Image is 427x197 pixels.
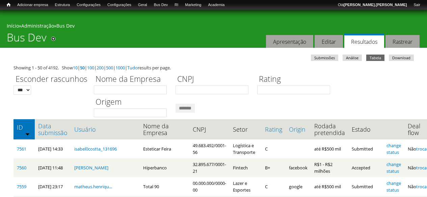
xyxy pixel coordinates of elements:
label: Esconder rascunhos [14,73,89,86]
td: 00.000.000/0000-00 [189,177,230,196]
a: Download [389,55,414,61]
td: C [262,139,286,158]
td: facebook [286,158,311,177]
a: ID [17,124,31,131]
a: RI [171,2,182,8]
a: Administração [21,23,54,29]
label: Nome da Empresa [94,73,171,86]
a: Sair [410,2,424,8]
div: » » [7,23,420,31]
td: Accepted [348,158,383,177]
a: Apresentação [266,35,313,48]
td: 32.895.677/0001-21 [189,158,230,177]
a: 1000 [115,65,125,71]
a: Rating [265,126,282,133]
a: 7559 [17,184,26,190]
a: change status [386,142,401,155]
a: Bus Dev [151,2,171,8]
a: Marketing [182,2,205,8]
a: Academia [205,2,228,8]
a: 7561 [17,146,26,152]
a: Estrutura [52,2,74,8]
a: Data submissão [38,123,68,136]
a: 100 [87,65,94,71]
th: Nome da Empresa [140,119,189,139]
label: Rating [257,73,335,86]
a: change status [386,180,401,193]
td: C [262,177,286,196]
a: isabel0costta_131696 [74,146,117,152]
a: 500 [106,65,113,71]
td: Lazer e Esportes [230,177,262,196]
a: change status [386,161,401,174]
td: Esteticar Feira [140,139,189,158]
a: Geral [135,2,151,8]
a: Bus Dev [56,23,75,29]
a: Tudo [127,65,138,71]
td: [DATE] 11:48 [35,158,71,177]
a: Olá[PERSON_NAME].[PERSON_NAME] [335,2,410,8]
a: 50 [80,65,85,71]
td: google [286,177,311,196]
a: Editar [315,35,343,48]
td: Logística e Transporte [230,139,262,158]
label: Origem [94,96,171,108]
label: CNPJ [176,73,253,86]
td: B+ [262,158,286,177]
a: [PERSON_NAME] [74,165,108,171]
th: CNPJ [189,119,230,139]
h1: Bus Dev [7,31,47,48]
td: até R$500 mil [311,139,348,158]
a: Tabela [366,55,384,61]
a: Submissões [311,55,338,61]
img: ordem crescente [25,132,30,136]
a: Usuário [74,126,136,133]
th: Rodada pretendida [311,119,348,139]
a: Configurações [73,2,104,8]
td: R$1 - R$2 milhões [311,158,348,177]
a: 7560 [17,165,26,171]
td: Fintech [230,158,262,177]
th: Setor [230,119,262,139]
td: Total 90 [140,177,189,196]
a: Rastrear [385,35,420,48]
a: 10 [73,65,78,71]
td: Hiperbanco [140,158,189,177]
a: Início [7,23,19,29]
a: Início [3,2,14,8]
a: 200 [97,65,104,71]
div: Showing 1 - 50 of 4192. Show | | | | | | results per page. [14,64,413,71]
span: Início [7,2,10,7]
a: Análise [343,55,362,61]
a: matheus.henriqu... [74,184,112,190]
a: Configurações [104,2,135,8]
a: Origin [289,126,308,133]
td: até R$500 mil [311,177,348,196]
td: [DATE] 14:33 [35,139,71,158]
td: 49.683.492/0001-56 [189,139,230,158]
strong: [PERSON_NAME].[PERSON_NAME] [344,3,407,7]
th: Estado [348,119,383,139]
a: Adicionar empresa [14,2,52,8]
td: Submitted [348,177,383,196]
td: Submitted [348,139,383,158]
a: Resultados [344,34,384,48]
td: [DATE] 23:17 [35,177,71,196]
